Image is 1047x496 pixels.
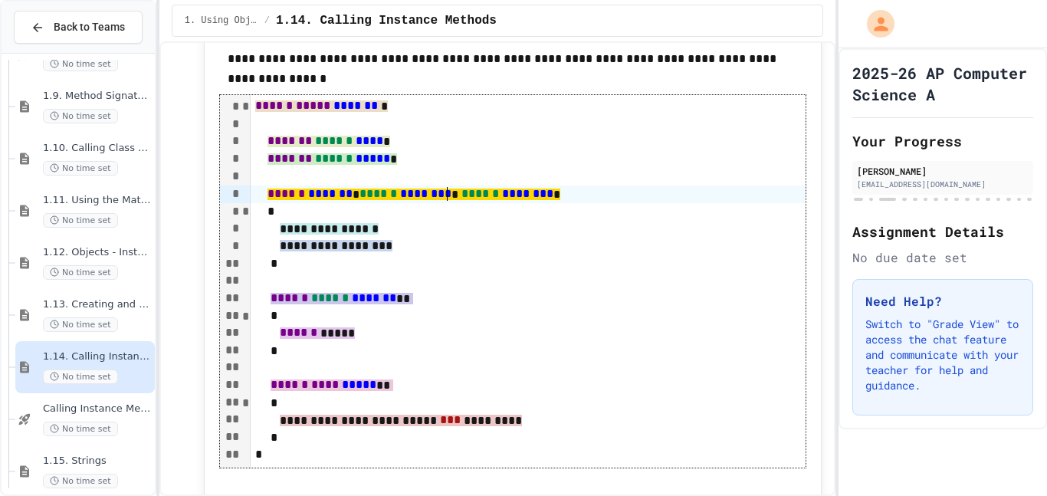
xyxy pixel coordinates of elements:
[54,19,125,35] span: Back to Teams
[852,62,1033,105] h1: 2025-26 AP Computer Science A
[43,455,152,468] span: 1.15. Strings
[43,298,152,311] span: 1.13. Creating and Initializing Objects: Constructors
[43,57,118,71] span: No time set
[43,213,118,228] span: No time set
[264,15,270,27] span: /
[43,90,152,103] span: 1.9. Method Signatures
[851,6,898,41] div: My Account
[852,248,1033,267] div: No due date set
[857,164,1029,178] div: [PERSON_NAME]
[43,474,118,488] span: No time set
[865,317,1020,393] p: Switch to "Grade View" to access the chat feature and communicate with your teacher for help and ...
[857,179,1029,190] div: [EMAIL_ADDRESS][DOMAIN_NAME]
[43,265,118,280] span: No time set
[276,11,497,30] span: 1.14. Calling Instance Methods
[43,194,152,207] span: 1.11. Using the Math Class
[43,161,118,176] span: No time set
[852,130,1033,152] h2: Your Progress
[43,422,118,436] span: No time set
[43,317,118,332] span: No time set
[43,370,118,384] span: No time set
[43,350,152,363] span: 1.14. Calling Instance Methods
[14,11,143,44] button: Back to Teams
[43,109,118,123] span: No time set
[43,246,152,259] span: 1.12. Objects - Instances of Classes
[865,292,1020,310] h3: Need Help?
[43,142,152,155] span: 1.10. Calling Class Methods
[43,402,152,416] span: Calling Instance Methods - Topic 1.14
[852,221,1033,242] h2: Assignment Details
[185,15,258,27] span: 1. Using Objects and Methods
